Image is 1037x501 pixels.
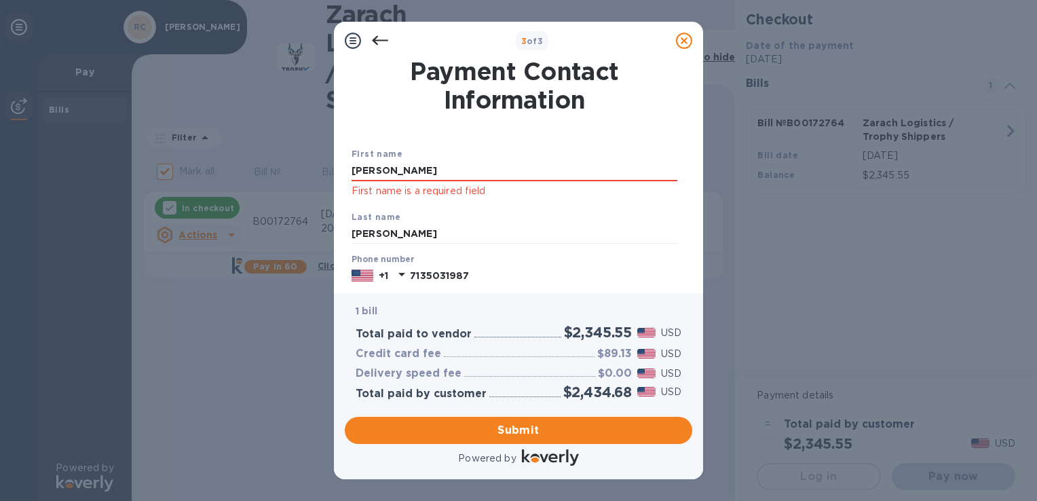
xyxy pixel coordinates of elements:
b: of 3 [521,36,544,46]
label: Phone number [352,256,414,264]
h3: $0.00 [598,367,632,380]
h3: $89.13 [597,348,632,360]
h3: Credit card fee [356,348,441,360]
h1: Payment Contact Information [352,57,677,114]
h2: $2,434.68 [563,384,632,401]
p: First name is a required field [352,183,677,199]
img: USD [637,369,656,378]
p: USD [661,326,681,340]
img: USD [637,349,656,358]
img: USD [637,387,656,396]
input: Enter your last name [352,224,677,244]
img: USD [637,328,656,337]
h3: Delivery speed fee [356,367,461,380]
b: 1 bill [356,305,377,316]
p: +1 [379,269,388,282]
span: 3 [521,36,527,46]
img: Logo [522,449,579,466]
button: Submit [345,417,692,444]
input: Enter your phone number [410,265,677,286]
p: USD [661,347,681,361]
h3: Total paid by customer [356,388,487,401]
span: Submit [356,422,681,439]
p: USD [661,367,681,381]
h3: Total paid to vendor [356,328,472,341]
p: Powered by [458,451,516,466]
input: Enter your first name [352,161,677,181]
p: USD [661,385,681,399]
h2: $2,345.55 [564,324,632,341]
b: First name [352,149,402,159]
b: Last name [352,212,401,222]
img: US [352,268,373,283]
